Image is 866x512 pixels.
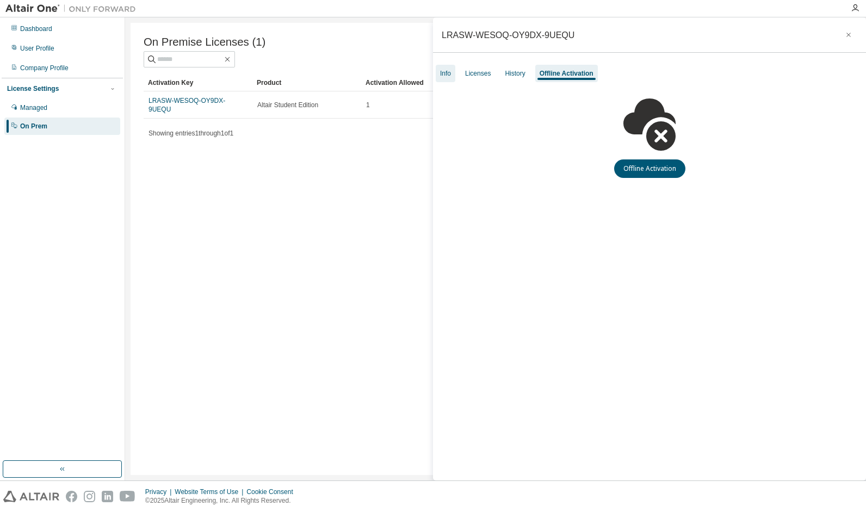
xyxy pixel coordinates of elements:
div: Privacy [145,488,175,496]
img: Altair One [5,3,141,14]
div: Cookie Consent [246,488,299,496]
img: youtube.svg [120,491,135,502]
button: Offline Activation [614,159,685,178]
div: Offline Activation [540,69,593,78]
img: facebook.svg [66,491,77,502]
img: altair_logo.svg [3,491,59,502]
a: LRASW-WESOQ-OY9DX-9UEQU [149,97,225,113]
div: User Profile [20,44,54,53]
div: History [505,69,525,78]
span: On Premise Licenses (1) [144,36,265,48]
div: Company Profile [20,64,69,72]
div: Dashboard [20,24,52,33]
div: Licenses [465,69,491,78]
span: Altair Student Edition [257,101,318,109]
span: 1 [366,101,370,109]
div: Managed [20,103,47,112]
div: Activation Allowed [366,74,466,91]
div: License Settings [7,84,59,93]
img: linkedin.svg [102,491,113,502]
div: Info [440,69,451,78]
p: © 2025 Altair Engineering, Inc. All Rights Reserved. [145,496,300,505]
div: Product [257,74,357,91]
img: instagram.svg [84,491,95,502]
div: On Prem [20,122,47,131]
div: LRASW-WESOQ-OY9DX-9UEQU [442,30,575,39]
div: Website Terms of Use [175,488,246,496]
span: Showing entries 1 through 1 of 1 [149,129,233,137]
div: Activation Key [148,74,248,91]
